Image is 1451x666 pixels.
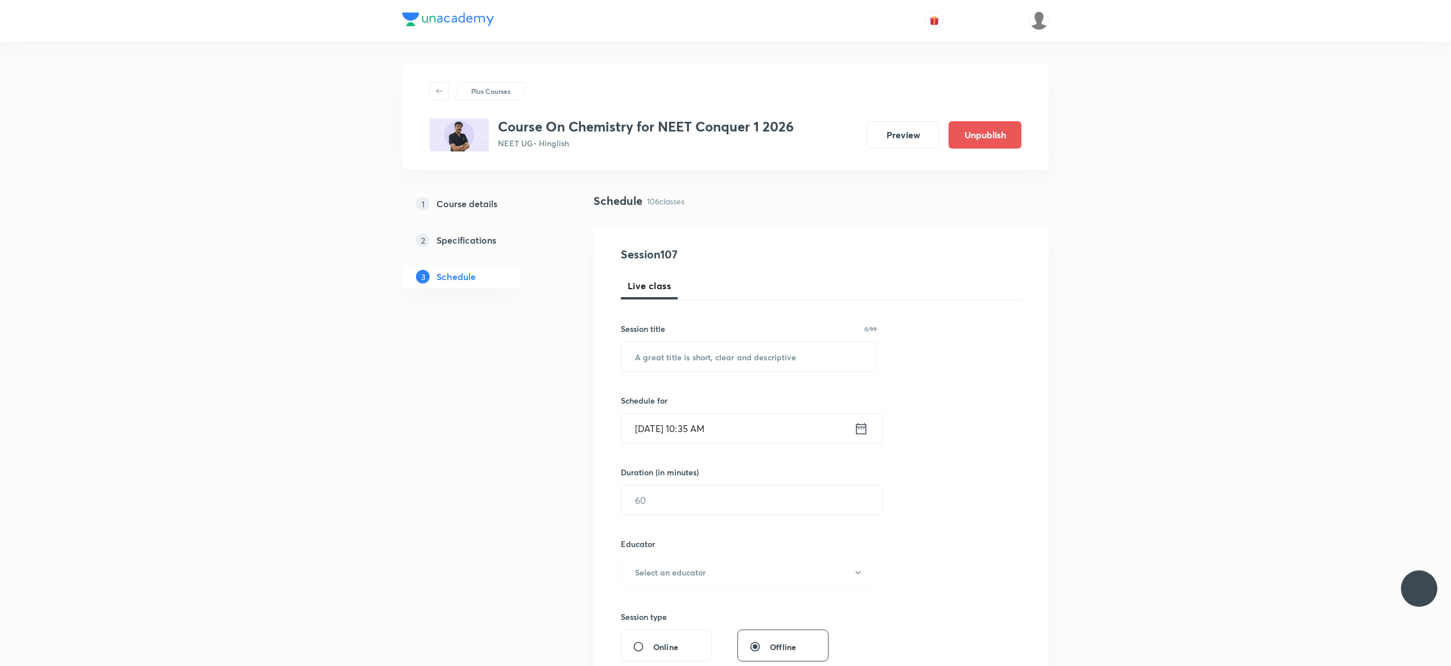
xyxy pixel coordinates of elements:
p: 3 [416,270,430,283]
p: 2 [416,233,430,247]
h6: Session title [621,323,665,335]
h6: Select an educator [635,566,706,578]
h4: Schedule [593,192,642,209]
p: NEET UG • Hinglish [498,137,794,149]
p: 106 classes [647,195,685,207]
p: Plus Courses [471,86,510,96]
button: Preview [867,121,939,149]
img: Anuruddha Kumar [1029,11,1049,30]
h6: Schedule for [621,394,877,406]
h5: Specifications [436,233,496,247]
h5: Course details [436,197,497,211]
h6: Session type [621,611,667,623]
input: 60 [621,486,882,515]
span: Offline [770,641,796,653]
a: 1Course details [402,192,557,215]
img: avatar [929,15,939,26]
h4: Session 107 [621,246,828,263]
h3: Course On Chemistry for NEET Conquer 1 2026 [498,118,794,135]
h6: Duration (in minutes) [621,466,699,478]
h6: Educator [621,538,877,550]
a: 2Specifications [402,229,557,252]
span: Online [653,641,678,653]
p: 1 [416,197,430,211]
button: avatar [925,11,943,30]
span: Live class [628,279,671,293]
a: Company Logo [402,13,494,29]
h5: Schedule [436,270,476,283]
button: Unpublish [949,121,1021,149]
img: 32F77299-E9C4-40E2-9DC1-DBAB0966682E_plus.png [430,118,489,151]
img: Company Logo [402,13,494,26]
p: 0/99 [864,326,877,332]
button: Select an educator [621,557,877,588]
img: ttu [1412,582,1426,595]
input: A great title is short, clear and descriptive [621,342,876,371]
